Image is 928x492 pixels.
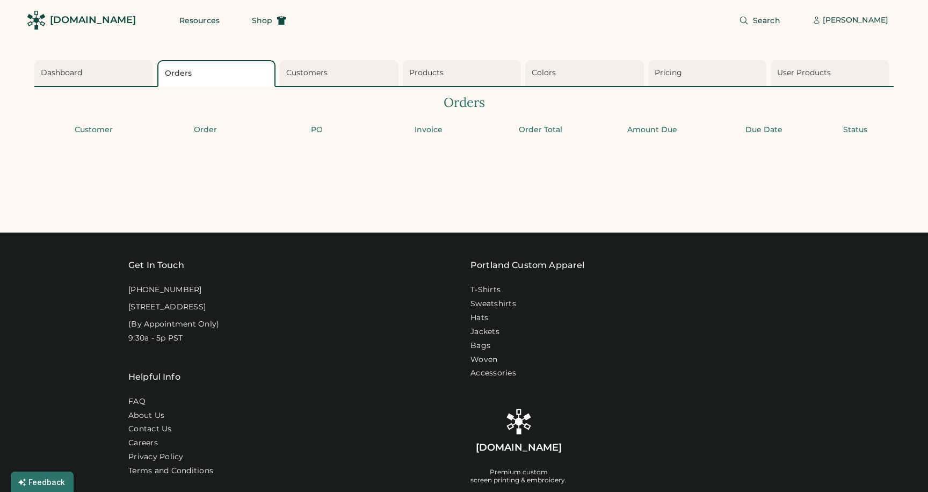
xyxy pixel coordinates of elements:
[532,68,641,78] div: Colors
[128,410,164,421] a: About Us
[128,438,158,448] a: Careers
[488,125,593,135] div: Order Total
[711,125,816,135] div: Due Date
[470,259,584,272] a: Portland Custom Apparel
[27,11,46,30] img: Rendered Logo - Screens
[376,125,481,135] div: Invoice
[470,327,499,337] a: Jackets
[476,441,562,454] div: [DOMAIN_NAME]
[470,468,567,485] div: Premium custom screen printing & embroidery.
[470,313,488,323] a: Hats
[286,68,395,78] div: Customers
[823,15,888,26] div: [PERSON_NAME]
[128,302,206,313] div: [STREET_ADDRESS]
[655,68,764,78] div: Pricing
[128,452,184,462] a: Privacy Policy
[41,68,150,78] div: Dashboard
[128,285,202,295] div: [PHONE_NUMBER]
[165,68,272,79] div: Orders
[128,466,213,476] div: Terms and Conditions
[470,354,497,365] a: Woven
[252,17,272,24] span: Shop
[506,409,532,435] img: Rendered Logo - Screens
[470,299,516,309] a: Sweatshirts
[239,10,299,31] button: Shop
[409,68,518,78] div: Products
[726,10,793,31] button: Search
[166,10,233,31] button: Resources
[470,341,490,351] a: Bags
[128,259,184,272] div: Get In Touch
[41,125,146,135] div: Customer
[128,424,172,435] a: Contact Us
[470,368,516,379] a: Accessories
[128,319,219,330] div: (By Appointment Only)
[128,333,183,344] div: 9:30a - 5p PST
[777,68,886,78] div: User Products
[34,93,894,112] div: Orders
[264,125,369,135] div: PO
[470,285,501,295] a: T-Shirts
[823,125,887,135] div: Status
[128,371,180,384] div: Helpful Info
[153,125,258,135] div: Order
[599,125,705,135] div: Amount Due
[128,396,146,407] a: FAQ
[50,13,136,27] div: [DOMAIN_NAME]
[753,17,780,24] span: Search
